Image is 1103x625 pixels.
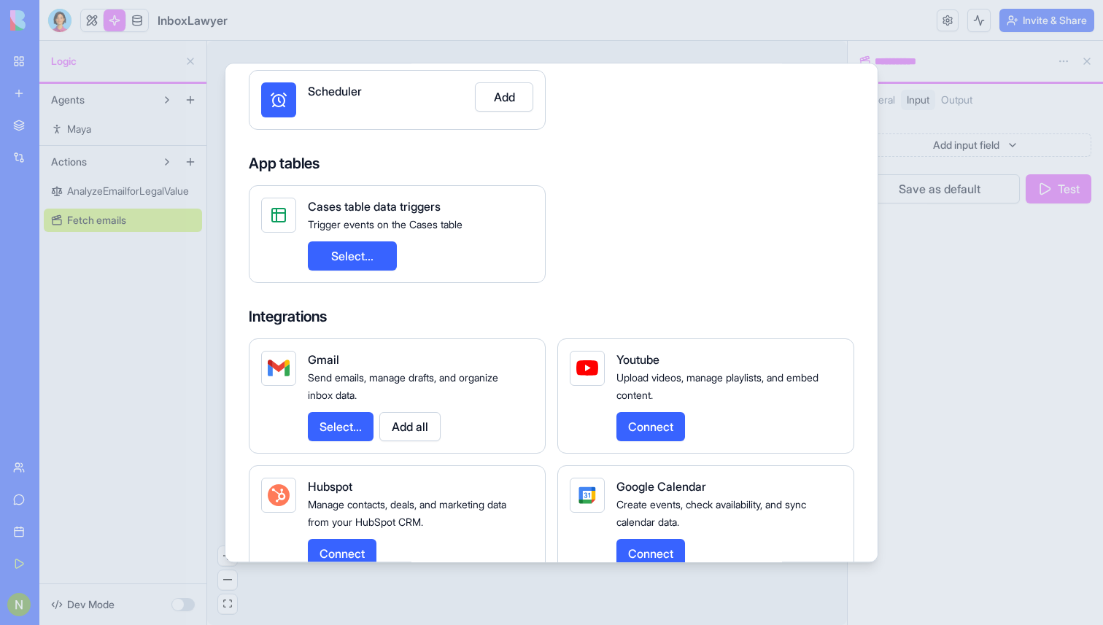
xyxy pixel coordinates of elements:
[308,199,441,214] span: Cases table data triggers
[308,84,362,98] span: Scheduler
[308,539,376,568] button: Connect
[308,241,397,271] button: Select...
[616,352,659,367] span: Youtube
[308,218,463,230] span: Trigger events on the Cases table
[616,371,818,401] span: Upload videos, manage playlists, and embed content.
[308,352,339,367] span: Gmail
[308,498,506,528] span: Manage contacts, deals, and marketing data from your HubSpot CRM.
[308,412,374,441] button: Select...
[616,412,685,441] button: Connect
[616,539,685,568] button: Connect
[616,498,806,528] span: Create events, check availability, and sync calendar data.
[379,412,441,441] button: Add all
[475,82,533,112] button: Add
[249,153,854,174] h4: App tables
[249,306,854,327] h4: Integrations
[308,371,498,401] span: Send emails, manage drafts, and organize inbox data.
[616,479,706,494] span: Google Calendar
[308,479,352,494] span: Hubspot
